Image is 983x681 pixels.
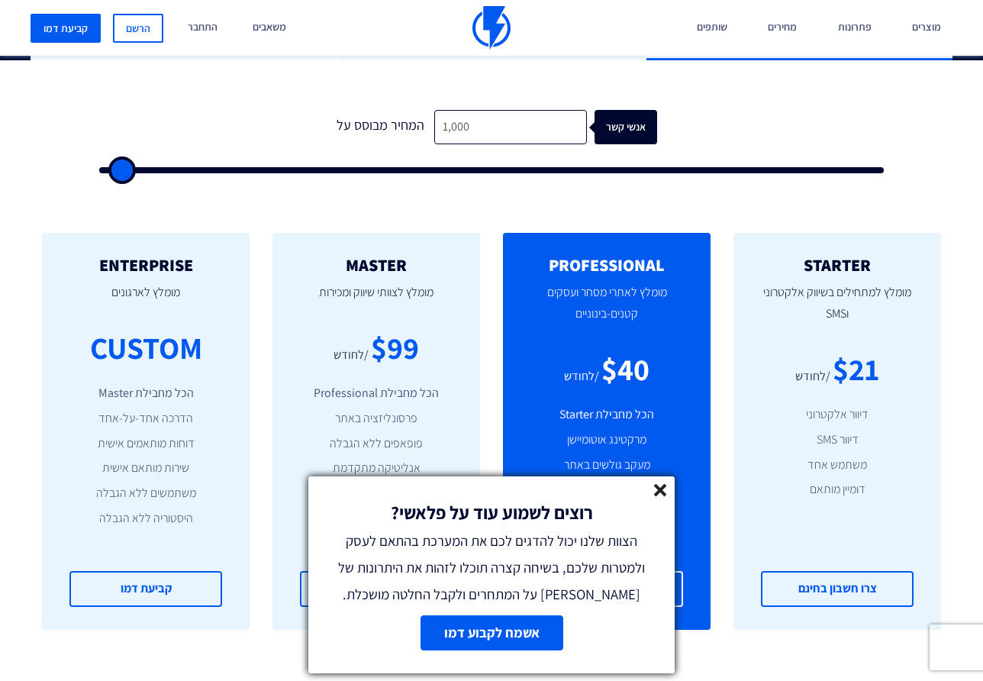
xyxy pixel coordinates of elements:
[756,431,918,449] li: דיוור SMS
[65,385,227,402] li: הכל מחבילת Master
[65,460,227,477] li: שירות מותאם אישית
[761,571,914,607] a: צרו חשבון בחינם
[65,256,227,274] h2: ENTERPRISE
[371,326,419,370] div: $99
[526,274,688,347] p: מומלץ לאתרי מסחר ועסקים קטנים-בינוניים
[65,510,227,528] li: היסטוריה ללא הגבלה
[564,368,599,386] div: /לחודש
[526,431,688,449] li: מרקטינג אוטומיישן
[327,110,434,144] div: המחיר מבוסס על
[756,481,918,499] li: דומיין מותאם
[65,410,227,428] li: הדרכה אחד-על-אחד
[601,347,649,391] div: $40
[295,274,457,326] p: מומלץ לצוותי שיווק ומכירות
[334,347,369,364] div: /לחודש
[113,14,163,43] a: הרשם
[833,347,879,391] div: $21
[90,326,202,370] div: CUSTOM
[65,435,227,453] li: דוחות מותאמים אישית
[65,274,227,326] p: מומלץ לארגונים
[756,406,918,424] li: דיוור אלקטרוני
[295,435,457,453] li: פופאפים ללא הגבלה
[295,460,457,477] li: אנליטיקה מתקדמת
[526,256,688,274] h2: PROFESSIONAL
[795,368,830,386] div: /לחודש
[526,457,688,474] li: מעקב גולשים באתר
[756,457,918,474] li: משתמש אחד
[602,110,665,144] div: אנשי קשר
[300,571,453,607] a: צרו חשבון בחינם
[69,571,222,607] a: קביעת דמו
[65,485,227,502] li: משתמשים ללא הגבלה
[756,256,918,274] h2: STARTER
[295,535,457,553] li: תמיכה מורחבת
[756,274,918,347] p: מומלץ למתחילים בשיווק אלקטרוני וSMS
[295,410,457,428] li: פרסונליזציה באתר
[526,406,688,424] li: הכל מחבילת Starter
[295,385,457,402] li: הכל מחבילת Professional
[31,14,101,43] a: קביעת דמו
[295,510,457,528] li: עד 15 משתמשים
[295,256,457,274] h2: MASTER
